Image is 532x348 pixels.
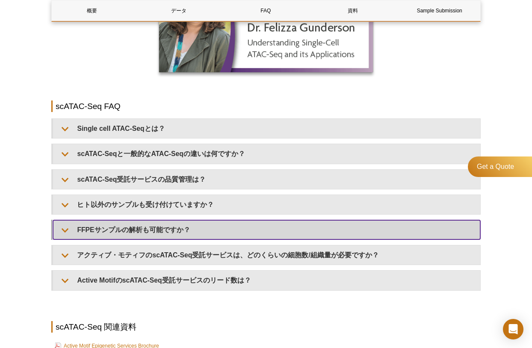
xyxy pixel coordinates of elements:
a: 資料 [313,0,393,21]
a: Sample Submission [399,0,480,21]
a: Get a Quote [468,156,532,177]
summary: アクティブ・モティフのscATAC-Seq受託サービスは、どのくらいの細胞数/組織量が必要ですか？ [53,245,480,265]
summary: scATAC-Seqと一般的なATAC-Seqの違いは何ですか？ [53,144,480,163]
summary: Single cell ATAC-Seqとは？ [53,119,480,138]
summary: scATAC-Seq受託サービスの品質管理は？ [53,170,480,189]
summary: FFPEサンプルの解析も可能ですか？ [53,220,480,239]
a: FAQ [225,0,306,21]
a: 概要 [52,0,132,21]
div: Open Intercom Messenger [503,319,523,339]
summary: Active MotifのscATAC-Seq受託サービスのリード数は？ [53,271,480,290]
summary: ヒト以外のサンプルも受け付けていますか？ [53,195,480,214]
h2: scATAC-Seq FAQ [51,100,481,112]
a: データ [139,0,219,21]
h2: scATAC-Seq 関連資料 [51,321,481,333]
